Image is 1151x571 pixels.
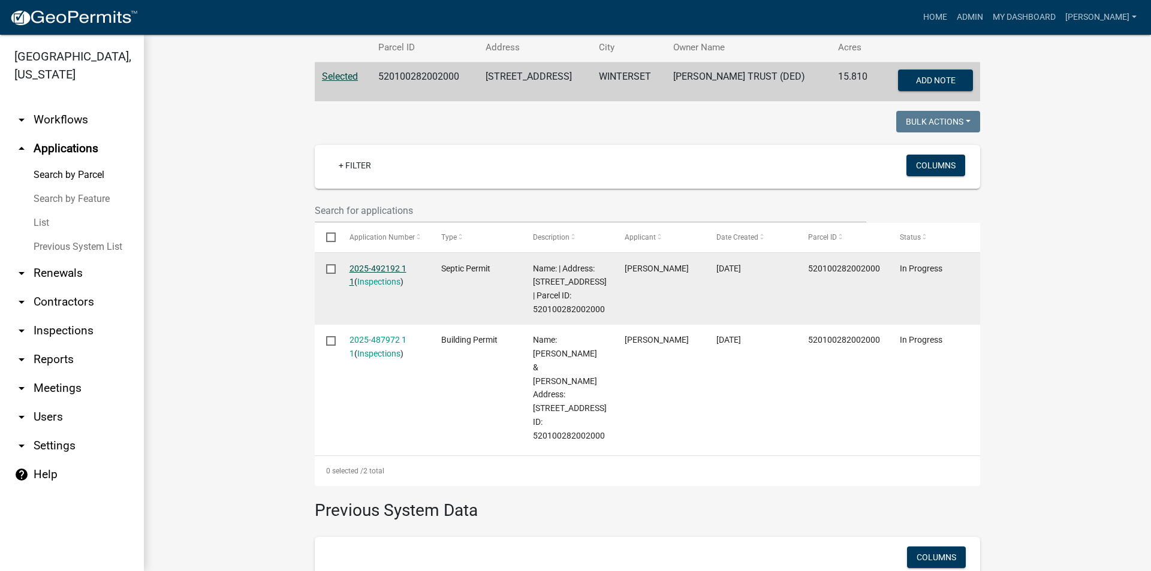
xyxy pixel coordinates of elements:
[625,233,656,241] span: Applicant
[14,381,29,395] i: arrow_drop_down
[592,34,667,62] th: City
[357,349,400,358] a: Inspections
[14,295,29,309] i: arrow_drop_down
[14,141,29,156] i: arrow_drop_up
[14,467,29,482] i: help
[808,264,880,273] span: 520100282002000
[357,277,400,286] a: Inspections
[329,155,381,176] a: + Filter
[900,264,942,273] span: In Progress
[907,546,966,568] button: Columns
[613,223,705,252] datatable-header-cell: Applicant
[326,467,363,475] span: 0 selected /
[349,264,406,287] a: 2025-492192 1 1
[14,352,29,367] i: arrow_drop_down
[322,71,358,82] a: Selected
[441,335,498,345] span: Building Permit
[371,34,478,62] th: Parcel ID
[831,34,880,62] th: Acres
[666,62,830,102] td: [PERSON_NAME] TRUST (DED)
[14,410,29,424] i: arrow_drop_down
[808,233,837,241] span: Parcel ID
[888,223,980,252] datatable-header-cell: Status
[441,264,490,273] span: Septic Permit
[952,6,988,29] a: Admin
[429,223,521,252] datatable-header-cell: Type
[896,111,980,132] button: Bulk Actions
[900,233,921,241] span: Status
[315,198,866,223] input: Search for applications
[14,266,29,280] i: arrow_drop_down
[716,335,741,345] span: 10/04/2025
[797,223,888,252] datatable-header-cell: Parcel ID
[14,439,29,453] i: arrow_drop_down
[808,335,880,345] span: 520100282002000
[898,70,973,91] button: Add Note
[338,223,429,252] datatable-header-cell: Application Number
[716,233,758,241] span: Date Created
[666,34,830,62] th: Owner Name
[533,264,607,314] span: Name: | Address: 2271 RUSTIC AVE | Parcel ID: 520100282002000
[315,456,980,486] div: 2 total
[533,233,570,241] span: Description
[441,233,457,241] span: Type
[371,62,478,102] td: 520100282002000
[349,335,406,358] a: 2025-487972 1 1
[349,262,418,289] div: ( )
[592,62,667,102] td: WINTERSET
[625,264,689,273] span: Dusty Jordan
[915,75,955,85] span: Add Note
[478,34,592,62] th: Address
[625,335,689,345] span: Dusty Jordan
[716,264,741,273] span: 10/14/2025
[315,223,338,252] datatable-header-cell: Select
[522,223,613,252] datatable-header-cell: Description
[349,233,415,241] span: Application Number
[918,6,952,29] a: Home
[1060,6,1141,29] a: [PERSON_NAME]
[533,335,607,440] span: Name: JONES, ZACH & LAUREN Address: 2271 RUSTIC AVE Parcel ID: 520100282002000
[349,333,418,361] div: ( )
[906,155,965,176] button: Columns
[900,335,942,345] span: In Progress
[988,6,1060,29] a: My Dashboard
[478,62,592,102] td: [STREET_ADDRESS]
[14,324,29,338] i: arrow_drop_down
[315,486,980,523] h3: Previous System Data
[14,113,29,127] i: arrow_drop_down
[705,223,797,252] datatable-header-cell: Date Created
[831,62,880,102] td: 15.810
